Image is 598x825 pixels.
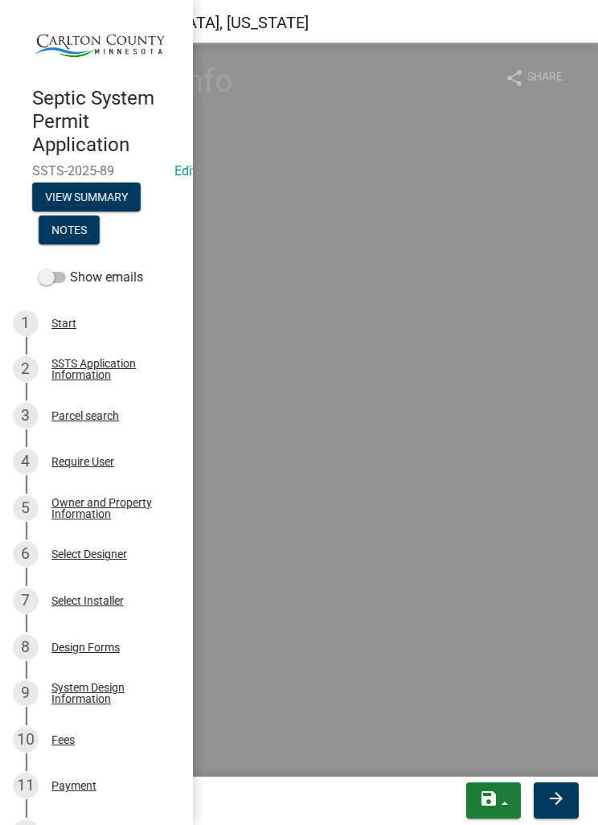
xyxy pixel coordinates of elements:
[479,789,498,808] i: save
[32,87,180,156] h4: Septic System Permit Application
[39,224,100,237] wm-modal-confirm: Notes
[39,268,143,287] label: Show emails
[13,727,39,753] div: 10
[13,541,39,567] div: 6
[174,163,196,179] wm-modal-confirm: Edit Application Number
[32,163,168,179] span: SSTS-2025-89
[39,215,100,244] button: Notes
[13,680,39,706] div: 9
[505,68,524,88] i: share
[13,773,39,798] div: 11
[13,403,39,429] div: 3
[13,634,39,660] div: 8
[51,642,120,653] div: Design Forms
[466,782,521,819] button: save
[534,782,579,819] button: arrow_forward
[51,358,167,380] div: SSTS Application Information
[32,191,141,204] wm-modal-confirm: Summary
[13,588,39,614] div: 7
[51,318,76,329] div: Start
[51,682,167,704] div: System Design Information
[51,497,167,519] div: Owner and Property Information
[51,410,119,421] div: Parcel search
[527,68,563,88] span: Share
[13,495,39,521] div: 5
[51,734,75,745] div: Fees
[13,356,39,382] div: 2
[547,789,566,808] i: arrow_forward
[51,780,96,791] div: Payment
[174,163,196,179] a: Edit
[51,456,114,467] div: Require User
[32,17,167,70] img: Carlton County, Minnesota
[51,595,124,606] div: Select Installer
[32,183,141,211] button: View Summary
[51,548,127,560] div: Select Designer
[492,62,575,93] button: shareShare
[13,310,39,336] div: 1
[13,449,39,474] div: 4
